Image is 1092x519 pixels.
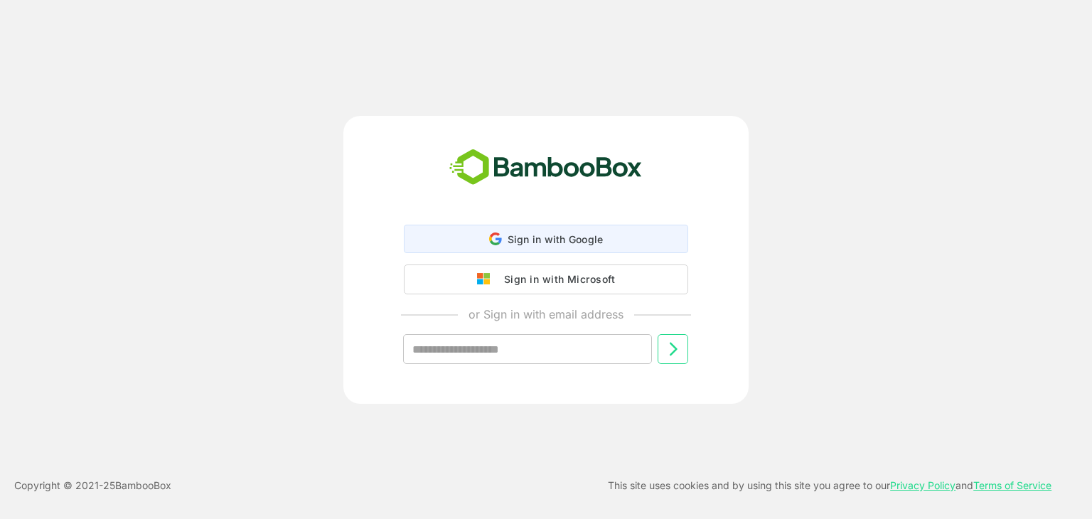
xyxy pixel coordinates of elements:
a: Privacy Policy [890,479,955,491]
div: Sign in with Google [404,225,688,253]
p: or Sign in with email address [469,306,623,323]
div: Sign in with Microsoft [497,270,615,289]
span: Sign in with Google [508,233,604,245]
a: Terms of Service [973,479,1051,491]
p: This site uses cookies and by using this site you agree to our and [608,477,1051,494]
img: google [477,273,497,286]
img: bamboobox [441,144,650,191]
button: Sign in with Microsoft [404,264,688,294]
p: Copyright © 2021- 25 BambooBox [14,477,171,494]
